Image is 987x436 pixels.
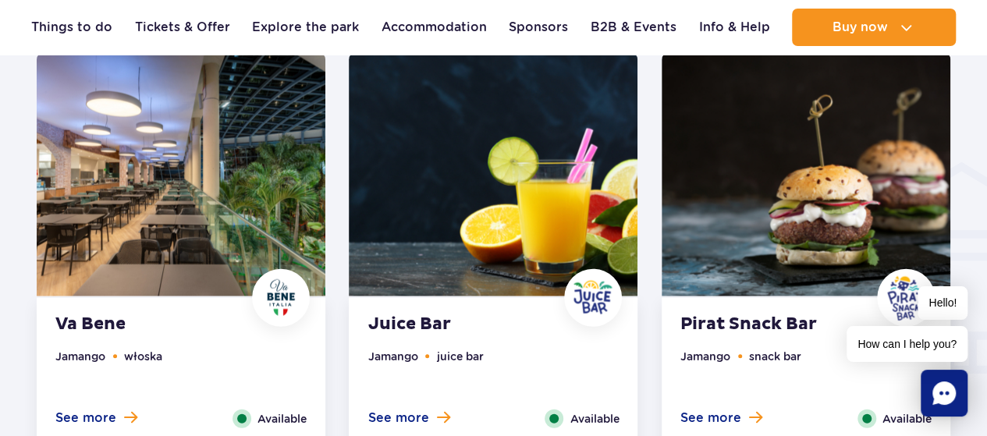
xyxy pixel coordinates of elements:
[591,9,676,46] a: B2B & Events
[257,410,307,427] span: Available
[31,9,112,46] a: Things to do
[257,275,304,321] img: Va Bene
[680,314,869,335] strong: Pirat Snack Bar
[792,9,956,46] button: Buy now
[680,348,730,365] li: Jamango
[55,348,105,365] li: Jamango
[55,409,116,427] span: See more
[921,370,967,417] div: Chat
[367,409,428,427] span: See more
[135,9,230,46] a: Tickets & Offer
[37,52,325,296] img: Va Bene
[124,348,162,365] li: włoska
[367,348,417,365] li: Jamango
[698,9,769,46] a: Info & Help
[55,314,244,335] strong: Va Bene
[882,275,929,321] img: Pirat Snack Bar
[918,286,967,320] span: Hello!
[680,409,741,427] span: See more
[832,20,887,34] span: Buy now
[847,326,967,362] span: How can I help you?
[662,52,950,296] img: Pirat Snack Bar
[436,348,483,365] li: juice bar
[367,409,449,427] button: See more
[367,314,556,335] strong: Juice Bar
[509,9,568,46] a: Sponsors
[882,410,932,427] span: Available
[680,409,762,427] button: See more
[349,52,637,296] img: Juice Bar
[252,9,359,46] a: Explore the park
[749,348,801,365] li: snack bar
[570,410,619,427] span: Available
[382,9,487,46] a: Accommodation
[55,409,137,427] button: See more
[570,275,616,321] img: Juice Bar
